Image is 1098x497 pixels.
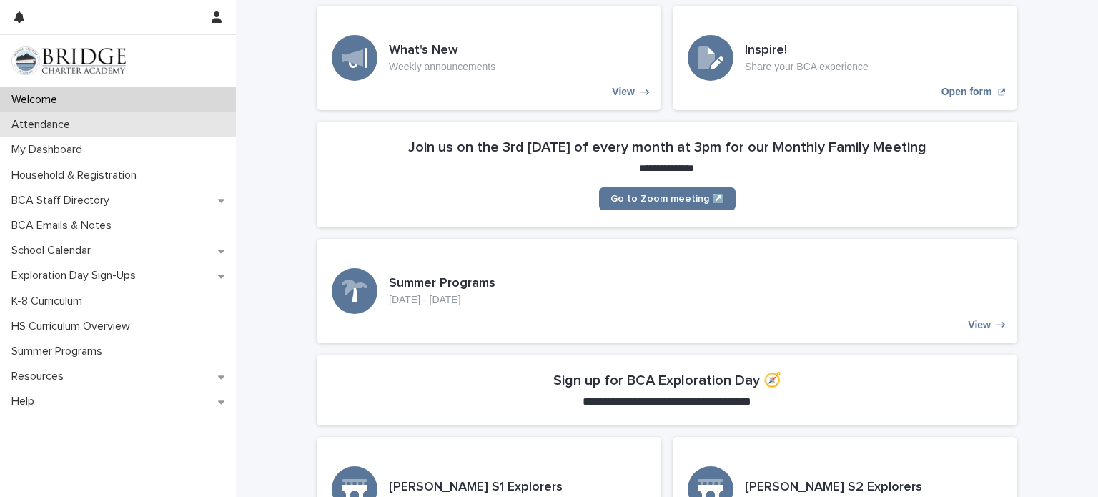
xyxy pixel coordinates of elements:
a: Go to Zoom meeting ↗️ [599,187,736,210]
img: V1C1m3IdTEidaUdm9Hs0 [11,46,126,75]
p: BCA Emails & Notes [6,219,123,232]
p: K-8 Curriculum [6,295,94,308]
h2: Sign up for BCA Exploration Day 🧭 [553,372,781,389]
h3: [PERSON_NAME] S1 Explorers [389,480,563,496]
a: View [317,6,661,110]
p: Exploration Day Sign-Ups [6,269,147,282]
p: Household & Registration [6,169,148,182]
p: BCA Staff Directory [6,194,121,207]
h2: Join us on the 3rd [DATE] of every month at 3pm for our Monthly Family Meeting [408,139,926,156]
h3: What's New [389,43,495,59]
a: Open form [673,6,1017,110]
p: Weekly announcements [389,61,495,73]
p: View [612,86,635,98]
a: View [317,239,1017,343]
p: Resources [6,370,75,383]
h3: Inspire! [745,43,869,59]
p: HS Curriculum Overview [6,320,142,333]
p: View [968,319,991,331]
span: Go to Zoom meeting ↗️ [610,194,724,204]
p: Summer Programs [6,345,114,358]
p: Help [6,395,46,408]
p: Share your BCA experience [745,61,869,73]
h3: Summer Programs [389,276,495,292]
p: Attendance [6,118,81,132]
p: My Dashboard [6,143,94,157]
p: Welcome [6,93,69,107]
p: School Calendar [6,244,102,257]
p: [DATE] - [DATE] [389,294,495,306]
p: Open form [941,86,992,98]
h3: [PERSON_NAME] S2 Explorers [745,480,922,496]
